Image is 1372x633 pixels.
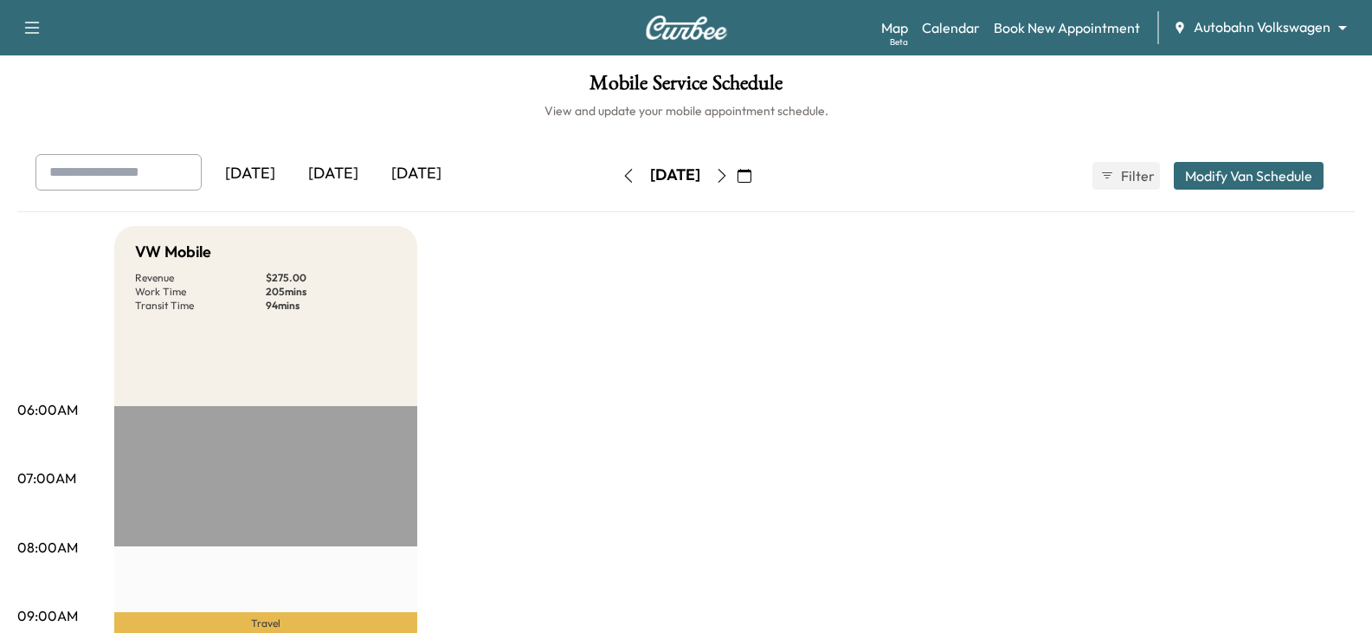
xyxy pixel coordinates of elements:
a: Book New Appointment [994,17,1140,38]
p: 09:00AM [17,605,78,626]
p: 205 mins [266,285,396,299]
p: Revenue [135,271,266,285]
a: Calendar [922,17,980,38]
p: $ 275.00 [266,271,396,285]
h1: Mobile Service Schedule [17,73,1355,102]
img: Curbee Logo [645,16,728,40]
p: 08:00AM [17,537,78,558]
button: Modify Van Schedule [1174,162,1324,190]
h6: View and update your mobile appointment schedule. [17,102,1355,119]
div: [DATE] [375,154,458,194]
p: 06:00AM [17,399,78,420]
span: Filter [1121,165,1152,186]
h5: VW Mobile [135,240,211,264]
p: 94 mins [266,299,396,313]
div: [DATE] [650,165,700,186]
div: Beta [890,36,908,48]
button: Filter [1092,162,1160,190]
span: Autobahn Volkswagen [1194,17,1330,37]
p: 07:00AM [17,468,76,488]
a: MapBeta [881,17,908,38]
div: [DATE] [209,154,292,194]
p: Work Time [135,285,266,299]
div: [DATE] [292,154,375,194]
p: Transit Time [135,299,266,313]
